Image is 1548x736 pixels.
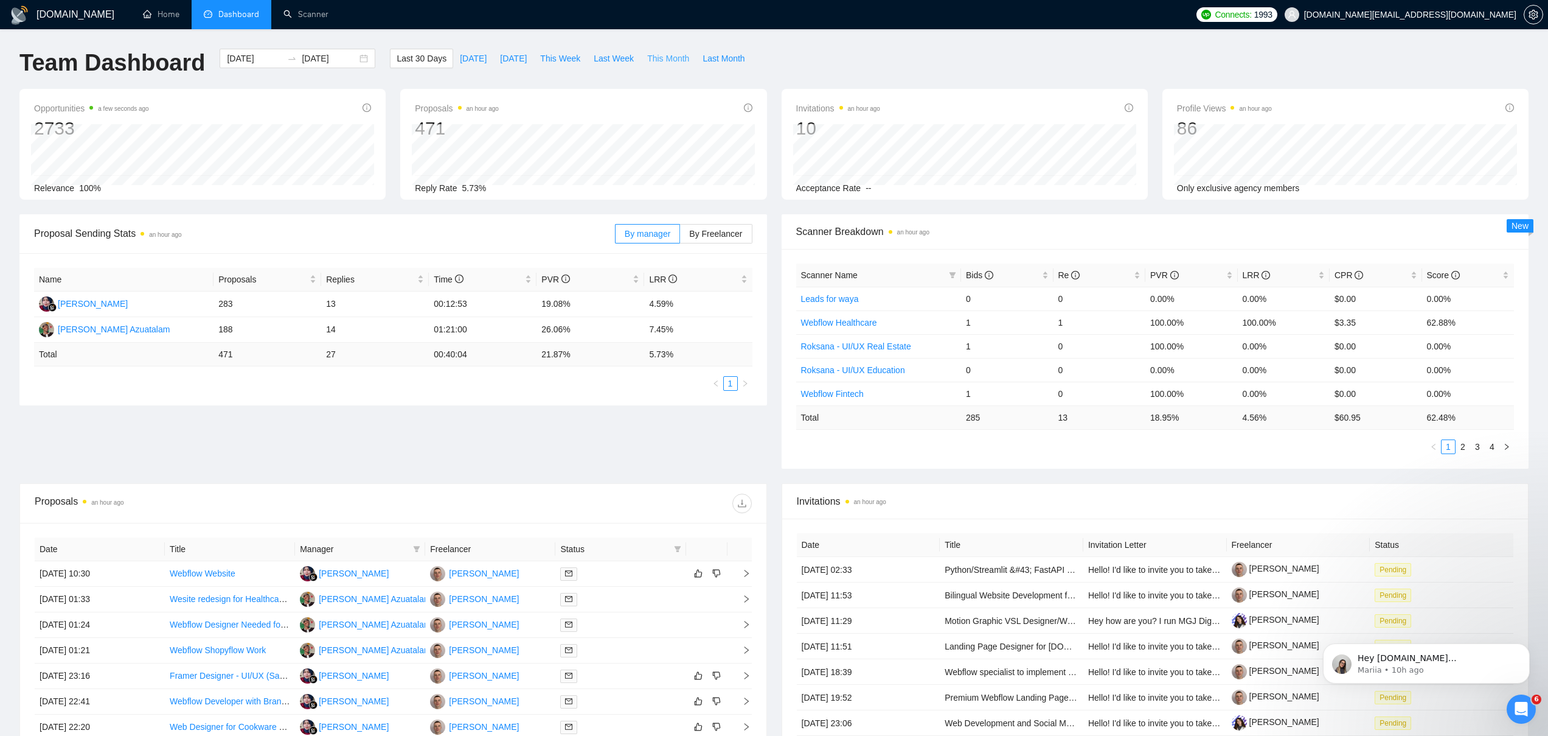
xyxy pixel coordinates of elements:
span: like [694,569,703,578]
td: 1 [961,310,1053,334]
span: setting [1524,10,1543,19]
span: By manager [625,229,670,239]
div: [PERSON_NAME] [449,669,519,682]
td: 21.87 % [536,343,644,366]
div: [PERSON_NAME] [319,695,389,708]
div: 471 [415,117,499,140]
span: Proposals [415,101,499,116]
span: dislike [712,671,721,681]
td: 0 [961,287,1053,310]
td: 0 [1053,382,1146,405]
td: 26.06% [536,317,644,343]
img: gigradar-bm.png [48,303,57,312]
td: 471 [213,343,321,366]
button: Last Month [696,49,751,68]
td: 13 [321,292,429,317]
img: RH [39,296,54,312]
a: Web Designer for Cookware Brand (Homepage + Product Page Redesign) [170,722,451,732]
img: Profile image for Mariia [27,37,47,56]
span: PVR [541,275,570,284]
th: Title [940,533,1083,557]
a: IZ[PERSON_NAME] [430,594,519,603]
a: 2 [1456,440,1470,454]
img: IZ [430,720,445,735]
button: [DATE] [493,49,533,68]
td: 27 [321,343,429,366]
span: dislike [712,722,721,732]
td: 0.00% [1145,287,1238,310]
a: [PERSON_NAME] [1232,640,1319,650]
td: 18.95 % [1145,405,1238,429]
span: info-circle [363,103,371,112]
span: info-circle [1071,271,1080,279]
span: right [1503,443,1510,450]
img: c1TvrDEnT2cRyVJWuaGrBp4vblnH3gAhIHj-0WWF6XgB1-1I-LIFv2h85ylRMVt1qP [1232,715,1247,731]
a: [PERSON_NAME] [1232,692,1319,701]
button: download [732,494,752,513]
img: c1HiYZJLYaSzooXHOeWCz3hSaQw8KuVSTiR25lWD6Fmo893BsiK-d6uSFCSuSD-yB5 [1232,664,1247,679]
a: Premium Webflow Landing Page Design for Deal Soldier [945,693,1158,703]
span: 6 [1532,695,1541,704]
img: gigradar-bm.png [309,675,318,684]
a: homeHome [143,9,179,19]
a: Webflow Fintech [801,389,864,399]
span: 1993 [1254,8,1272,21]
img: IZ [430,617,445,633]
span: info-circle [455,275,463,283]
img: upwork-logo.png [1201,10,1211,19]
time: an hour ago [854,499,886,505]
span: Reply Rate [415,183,457,193]
a: Framer Designer - UI/UX (SaaS) [170,671,293,681]
td: 00:40:04 [429,343,536,366]
td: 1 [1053,310,1146,334]
td: $0.00 [1330,358,1422,382]
li: Next Page [738,376,752,391]
li: 2 [1456,440,1470,454]
a: Webflow Website [170,569,235,578]
span: Scanner Name [801,270,858,280]
span: info-circle [1170,271,1179,279]
img: logo [10,5,29,25]
td: 0.00% [1422,287,1515,310]
img: c1TvrDEnT2cRyVJWuaGrBp4vblnH3gAhIHj-0WWF6XgB1-1I-LIFv2h85ylRMVt1qP [1232,613,1247,628]
td: 0.00% [1238,334,1330,358]
span: filter [413,545,420,553]
span: Proposal Sending Stats [34,226,615,241]
a: Landing Page Designer for [DOMAIN_NAME] [945,642,1116,651]
span: Last 30 Days [397,52,446,65]
span: like [694,722,703,732]
img: gigradar-bm.png [309,573,318,581]
td: 0.00% [1238,287,1330,310]
time: an hour ago [467,105,499,112]
button: dislike [709,720,724,734]
div: [PERSON_NAME] [449,592,519,606]
img: c1HiYZJLYaSzooXHOeWCz3hSaQw8KuVSTiR25lWD6Fmo893BsiK-d6uSFCSuSD-yB5 [1232,690,1247,705]
span: user [1288,10,1296,19]
span: mail [565,723,572,731]
a: setting [1524,10,1543,19]
span: left [1430,443,1437,450]
button: left [709,376,723,391]
td: 13 [1053,405,1146,429]
div: 86 [1177,117,1272,140]
span: Pending [1375,589,1411,602]
a: RA[PERSON_NAME] Azuatalam [300,594,431,603]
span: dashboard [204,10,212,18]
span: info-circle [985,271,993,279]
img: IZ [430,694,445,709]
li: 1 [723,376,738,391]
button: like [691,566,706,581]
img: c1HiYZJLYaSzooXHOeWCz3hSaQw8KuVSTiR25lWD6Fmo893BsiK-d6uSFCSuSD-yB5 [1232,639,1247,654]
button: Last 30 Days [390,49,453,68]
span: info-circle [744,103,752,112]
a: IZ[PERSON_NAME] [430,619,519,629]
td: 4.59% [644,292,752,317]
span: dislike [712,569,721,578]
td: 0.00% [1422,382,1515,405]
span: left [712,380,720,387]
span: -- [866,183,871,193]
td: $3.35 [1330,310,1422,334]
td: Total [34,343,213,366]
td: $0.00 [1330,382,1422,405]
img: RA [300,643,315,658]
